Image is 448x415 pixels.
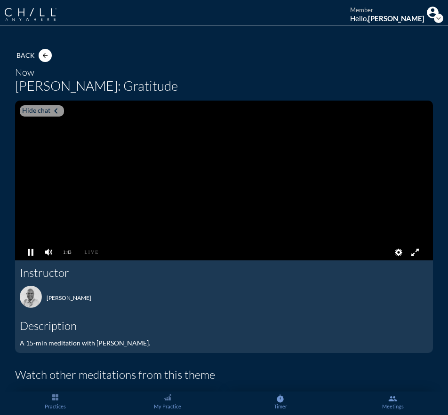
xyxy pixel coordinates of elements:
[15,47,56,64] button: Back
[350,7,424,14] div: member
[115,403,220,409] div: My Practice
[5,3,66,22] a: Company Logo
[225,392,336,415] a: Timer
[50,105,62,117] i: keyboard_arrow_left
[341,403,445,409] div: Meetings
[388,394,397,403] i: group
[20,266,428,280] h4: Instructor
[434,14,443,23] i: expand_more
[20,286,42,308] img: 1582832593142%20-%2027a774d8d5.png
[47,294,91,301] span: [PERSON_NAME]
[15,368,433,382] h4: Watch other meditations from this theme
[16,52,35,60] span: Back
[427,7,439,18] img: Profile icon
[368,14,424,23] strong: [PERSON_NAME]
[22,107,50,115] span: Hide chat
[112,392,223,415] a: My Practice
[20,319,428,333] h4: Description
[5,8,56,21] img: Company Logo
[41,52,49,59] i: arrow_back
[52,394,58,400] img: List
[276,394,285,403] i: timer
[164,394,171,400] img: Graph
[3,403,107,409] div: Practices
[338,392,448,415] a: Meetings
[20,339,428,347] div: A 15-min meditation with [PERSON_NAME].
[350,14,424,23] div: Hello,
[15,78,433,94] h1: [PERSON_NAME]: Gratitude
[15,67,433,78] div: Now
[228,403,333,409] div: Timer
